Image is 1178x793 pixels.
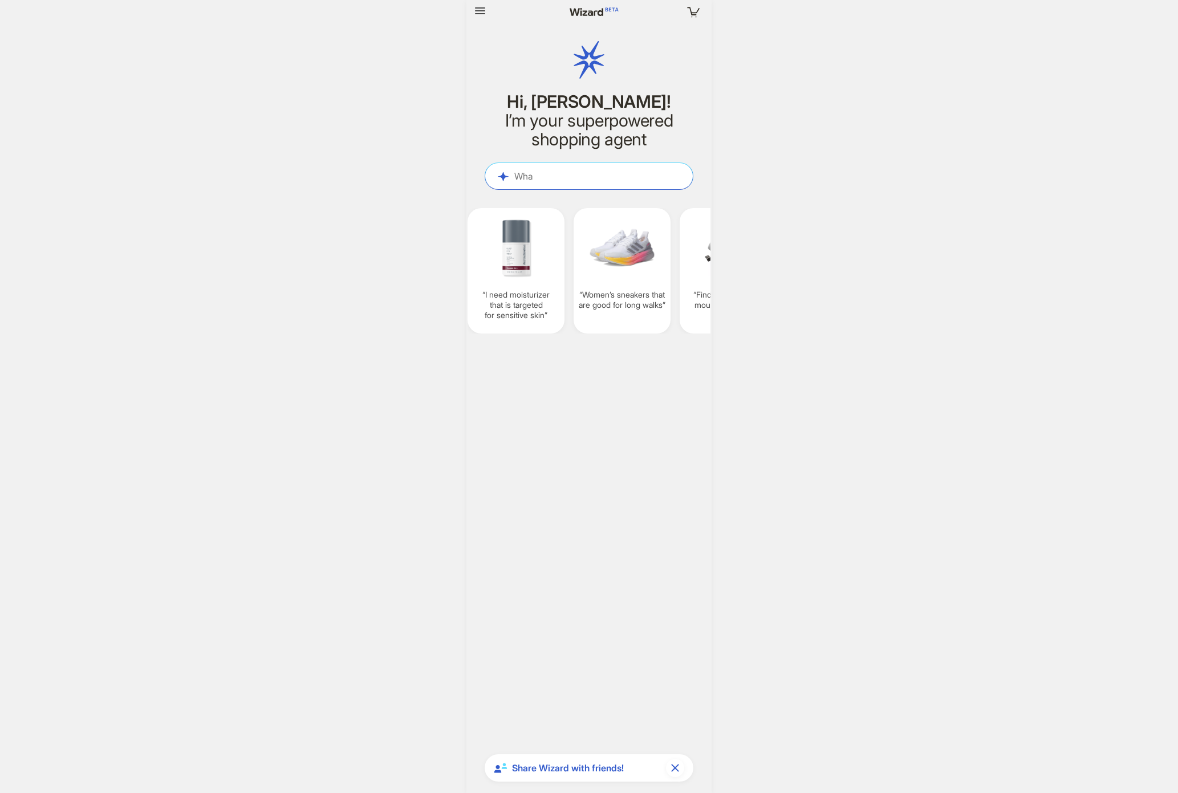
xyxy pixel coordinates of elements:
q: Find me a wireless mouse for gaming [684,290,772,310]
h1: Hi, [PERSON_NAME]! [485,92,693,111]
img: Find%20me%20a%20wireless%20mouse%20for%20gaming-715c5ba0.png [684,215,772,280]
h2: I’m your superpowered shopping agent [485,111,693,149]
img: Women's%20sneakers%20that%20are%20good%20for%20long%20walks-b9091598.png [578,215,666,280]
div: Share Wizard with friends! [485,754,693,782]
q: Women’s sneakers that are good for long walks [578,290,666,310]
img: I%20need%20moisturizer%20that%20is%20targeted%20for%20sensitive%20skin-81681324.png [472,215,560,280]
q: I need moisturizer that is targeted for sensitive skin [472,290,560,321]
div: Find me a wireless mouse for gaming [680,208,777,334]
div: Women’s sneakers that are good for long walks [574,208,671,334]
span: Share Wizard with friends! [512,762,661,774]
div: I need moisturizer that is targeted for sensitive skin [468,208,564,334]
